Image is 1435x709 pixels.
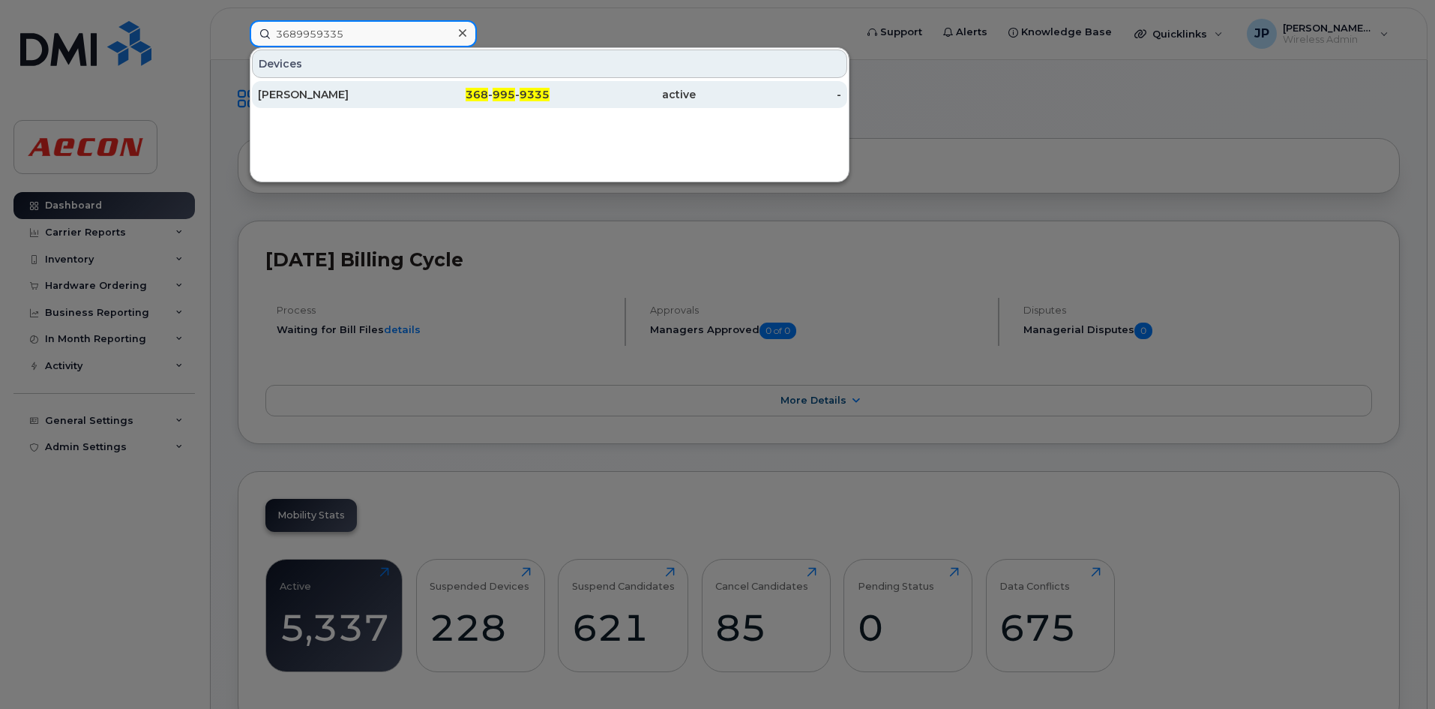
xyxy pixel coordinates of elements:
[520,88,550,101] span: 9335
[696,87,842,102] div: -
[493,88,515,101] span: 995
[252,81,847,108] a: [PERSON_NAME]368-995-9335active-
[252,50,847,78] div: Devices
[466,88,488,101] span: 368
[258,87,404,102] div: [PERSON_NAME]
[404,87,550,102] div: - -
[550,87,696,102] div: active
